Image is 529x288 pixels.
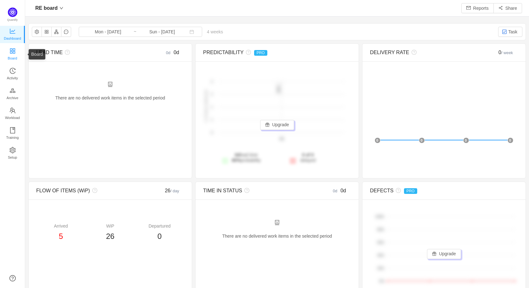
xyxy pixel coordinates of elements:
[63,50,70,55] i: icon: question-circle
[370,187,481,195] div: DEFECTS
[35,3,58,13] span: RE board
[211,80,213,83] tspan: 2
[147,187,185,195] div: 26
[9,28,16,41] a: Dashboard
[5,111,20,124] span: Workload
[501,50,513,55] small: / week
[203,187,314,195] div: TIME IN STATUS
[173,50,179,55] span: 0d
[260,120,294,130] button: icon: giftUpgrade
[9,68,16,74] i: icon: history
[170,189,179,193] small: / day
[377,228,384,231] tspan: 80%
[377,240,384,244] tspan: 60%
[498,27,522,37] button: Task
[333,189,340,193] small: 0d
[9,127,16,133] i: icon: book
[394,188,401,193] i: icon: question-circle
[232,158,241,163] strong: 80%
[137,28,188,35] input: End date
[204,90,208,122] text: # of items delivered
[61,27,71,37] button: icon: message
[36,223,86,229] div: Arrived
[211,131,213,134] tspan: 0
[7,92,18,104] span: Archive
[404,188,417,194] span: PRO
[9,88,16,94] i: icon: gold
[7,72,18,84] span: Activity
[36,82,184,108] div: There are no delivered work items in the selected period
[82,28,134,35] input: Start date
[498,50,513,55] span: 0
[6,131,19,144] span: Training
[106,232,115,240] span: 26
[203,49,314,56] div: PREDICTABILITY
[8,151,17,164] span: Setup
[202,29,228,34] span: 4 weeks
[254,50,267,56] span: PRO
[51,27,61,37] button: icon: apartment
[190,30,194,34] i: icon: calendar
[90,188,97,193] i: icon: question-circle
[8,8,17,17] img: Quantify
[36,187,147,195] div: FLOW OF ITEMS (WiP)
[302,152,314,157] strong: 0 of 0
[9,147,16,153] i: icon: setting
[280,137,284,141] tspan: 0d
[235,152,240,157] strong: 0d
[275,220,280,225] i: icon: robot
[370,49,481,56] div: DELIVERY RATE
[232,158,261,163] span: probability
[9,127,16,140] a: Training
[108,82,113,87] i: icon: robot
[300,152,316,163] span: delayed
[9,147,16,160] a: Setup
[36,50,63,55] span: LEAD TIME
[232,152,261,163] span: lead time
[4,32,21,45] span: Dashboard
[211,93,213,96] tspan: 2
[9,28,16,34] i: icon: line-chart
[8,52,17,65] span: Board
[9,48,16,54] i: icon: appstore
[9,68,16,81] a: Activity
[9,88,16,100] a: Archive
[86,223,135,229] div: WiP
[379,279,384,283] tspan: 0%
[9,48,16,61] a: Board
[340,188,346,193] span: 0d
[32,27,42,37] button: icon: setting
[211,118,213,122] tspan: 1
[59,232,63,240] span: 5
[493,3,522,13] button: icon: share-altShare
[135,223,184,229] div: Departured
[427,249,461,259] button: icon: giftUpgrade
[461,3,494,13] button: icon: mailReports
[7,18,18,21] span: Quantify
[157,232,162,240] span: 0
[60,6,63,10] i: icon: down
[242,188,249,193] i: icon: question-circle
[409,50,417,55] i: icon: question-circle
[244,50,251,55] i: icon: question-circle
[203,220,351,246] div: There are no delivered work items in the selected period
[375,215,384,218] tspan: 100%
[9,107,16,114] i: icon: team
[9,108,16,120] a: Workload
[166,50,173,55] small: 0d
[42,27,52,37] button: icon: appstore
[377,266,384,270] tspan: 20%
[502,29,507,34] img: 10318
[377,253,384,257] tspan: 40%
[9,275,16,281] a: icon: question-circle
[211,105,213,109] tspan: 1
